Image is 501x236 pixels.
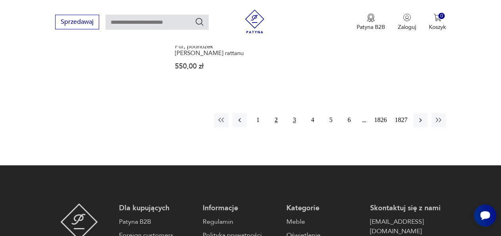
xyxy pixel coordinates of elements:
[269,113,283,127] button: 2
[203,217,278,226] a: Regulamin
[393,113,409,127] button: 1827
[370,217,446,236] a: [EMAIL_ADDRESS][DOMAIN_NAME]
[175,43,254,57] h3: Puf, podnóżek [PERSON_NAME] rattanu
[357,13,385,31] a: Ikona medaluPatyna B2B
[372,113,389,127] button: 1826
[287,113,301,127] button: 3
[119,217,195,226] a: Patyna B2B
[403,13,411,21] img: Ikonka użytkownika
[357,23,385,31] p: Patyna B2B
[243,10,267,33] img: Patyna - sklep z meblami i dekoracjami vintage
[251,113,265,127] button: 1
[474,204,496,226] iframe: Smartsupp widget button
[286,217,362,226] a: Meble
[324,113,338,127] button: 5
[286,203,362,213] p: Kategorie
[434,13,441,21] img: Ikona koszyka
[398,23,416,31] p: Zaloguj
[342,113,356,127] button: 6
[195,17,204,27] button: Szukaj
[357,13,385,31] button: Patyna B2B
[367,13,375,22] img: Ikona medalu
[438,13,445,19] div: 0
[429,23,446,31] p: Koszyk
[203,203,278,213] p: Informacje
[429,13,446,31] button: 0Koszyk
[55,15,99,29] button: Sprzedawaj
[55,20,99,25] a: Sprzedawaj
[398,13,416,31] button: Zaloguj
[119,203,195,213] p: Dla kupujących
[305,113,320,127] button: 4
[175,63,254,70] p: 550,00 zł
[370,203,446,213] p: Skontaktuj się z nami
